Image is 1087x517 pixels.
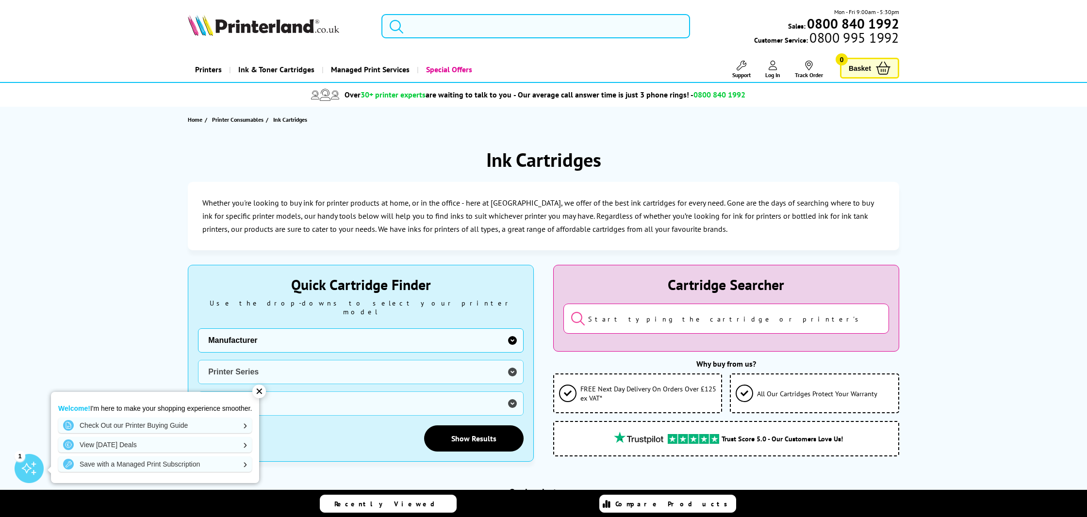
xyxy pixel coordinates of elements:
a: Compare Products [599,495,736,513]
a: Ink & Toner Cartridges [229,57,322,82]
span: Mon - Fri 9:00am - 5:30pm [834,7,899,16]
span: Over are waiting to talk to you [345,90,511,99]
a: Track Order [795,61,823,79]
span: Customer Service: [754,33,899,45]
span: 0800 840 1992 [693,90,745,99]
a: Special Offers [417,57,479,82]
span: All Our Cartridges Protect Your Warranty [757,389,877,398]
div: Cartridge Searcher [563,275,889,294]
span: Basket [849,62,871,75]
a: Basket 0 [840,58,899,79]
a: Recently Viewed [320,495,457,513]
span: Trust Score 5.0 - Our Customers Love Us! [722,434,843,443]
a: Support [732,61,751,79]
p: I'm here to make your shopping experience smoother. [58,404,252,413]
span: Compare Products [615,500,733,508]
a: 0800 840 1992 [806,19,899,28]
a: Show Results [424,425,524,452]
a: Managed Print Services [322,57,417,82]
h2: Or shop by type... [188,486,899,498]
a: View [DATE] Deals [58,437,252,452]
b: 0800 840 1992 [807,15,899,32]
a: Printer Consumables [212,114,266,125]
span: Recently Viewed [334,500,445,508]
span: Printer Consumables [212,114,264,125]
div: Quick Cartridge Finder [198,275,524,294]
h1: Ink Cartridges [486,147,601,172]
a: Check Out our Printer Buying Guide [58,418,252,433]
img: trustpilot rating [609,432,668,444]
span: Ink & Toner Cartridges [238,57,314,82]
span: 0 [836,53,848,65]
a: Printers [188,57,229,82]
img: trustpilot rating [668,434,719,444]
div: Use the drop-downs to select your printer model [198,299,524,316]
div: Why buy from us? [553,359,899,369]
span: Support [732,71,751,79]
div: ✕ [252,385,266,398]
a: Home [188,114,205,125]
span: Sales: [788,21,806,31]
strong: Welcome! [58,404,90,412]
a: Printerland Logo [188,15,369,38]
span: 30+ printer experts [361,90,426,99]
span: FREE Next Day Delivery On Orders Over £125 ex VAT* [580,384,716,403]
img: Printerland Logo [188,15,339,36]
span: Log In [765,71,780,79]
a: Save with a Managed Print Subscription [58,456,252,472]
a: Log In [765,61,780,79]
span: Ink Cartridges [273,116,307,123]
span: 0800 995 1992 [808,33,899,42]
input: Start typing the cartridge or printer's name... [563,304,889,334]
p: Whether you're looking to buy ink for printer products at home, or in the office - here at [GEOGR... [202,196,885,236]
span: - Our average call answer time is just 3 phone rings! - [513,90,745,99]
div: 1 [15,451,25,461]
